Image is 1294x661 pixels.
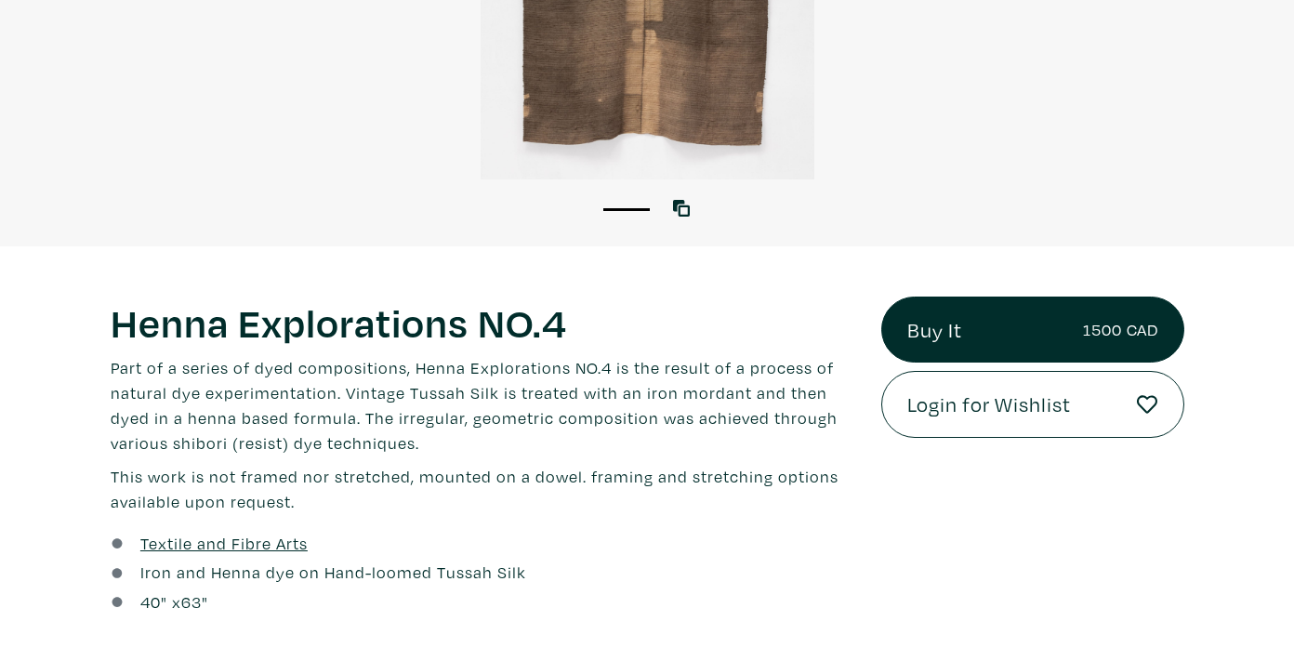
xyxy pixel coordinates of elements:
span: 63 [181,591,202,613]
span: Login for Wishlist [907,389,1071,420]
span: 40 [140,591,161,613]
small: 1500 CAD [1083,317,1158,342]
u: Textile and Fibre Arts [140,533,308,554]
p: This work is not framed nor stretched, mounted on a dowel. framing and stretching options availab... [111,464,854,514]
h1: Henna Explorations NO.4 [111,297,854,347]
button: 1 of 1 [603,208,650,211]
a: Buy It1500 CAD [881,297,1184,364]
a: Iron and Henna dye on Hand-loomed Tussah Silk [140,560,526,585]
p: Part of a series of dyed compositions, Henna Explorations NO.4 is the result of a process of natu... [111,355,854,456]
a: Textile and Fibre Arts [140,531,308,556]
a: Login for Wishlist [881,371,1184,438]
div: " x " [140,589,208,615]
